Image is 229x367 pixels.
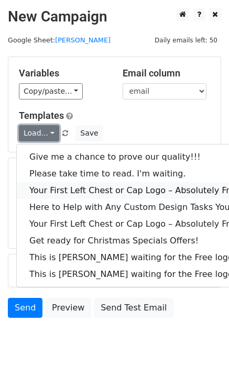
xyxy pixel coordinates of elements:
button: Save [75,125,103,141]
a: Preview [45,298,91,318]
h5: Variables [19,68,107,79]
iframe: Chat Widget [177,317,229,367]
a: Templates [19,110,64,121]
span: Daily emails left: 50 [151,35,221,46]
a: Load... [19,125,59,141]
a: [PERSON_NAME] [55,36,111,44]
a: Copy/paste... [19,83,83,99]
a: Daily emails left: 50 [151,36,221,44]
h5: Email column [123,68,211,79]
h2: New Campaign [8,8,221,26]
a: Send Test Email [94,298,173,318]
small: Google Sheet: [8,36,111,44]
a: Send [8,298,42,318]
